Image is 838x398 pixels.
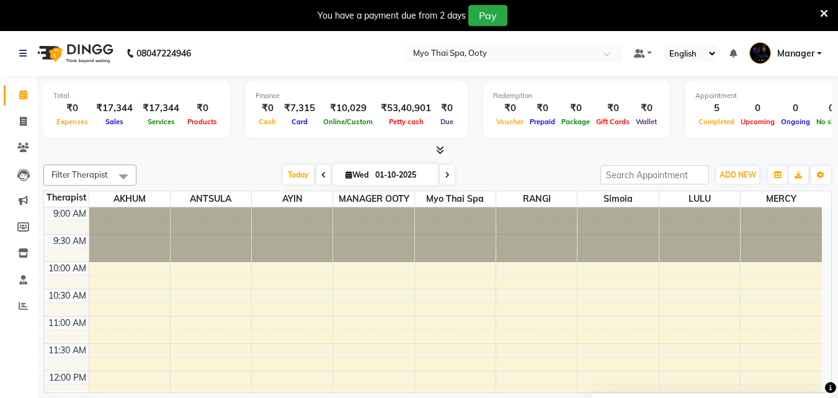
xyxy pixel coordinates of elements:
span: Sales [102,117,127,126]
div: ₹7,315 [279,101,320,115]
div: 5 [695,101,738,115]
input: Search Appointment [600,165,709,184]
span: ADD NEW [720,170,756,179]
span: Completed [695,117,738,126]
div: ₹17,344 [91,101,138,115]
div: ₹0 [53,101,91,115]
span: Petty cash [386,117,427,126]
span: Upcoming [738,117,778,126]
span: Myo Thai Spa [415,191,496,207]
div: 9:00 AM [51,207,89,220]
div: ₹0 [493,101,527,115]
span: Manager [777,47,814,60]
div: You have a payment due from 2 days [318,9,466,22]
span: LULU [659,191,740,207]
span: MERCY [741,191,822,207]
span: simoia [577,191,658,207]
span: Products [184,117,220,126]
div: ₹0 [256,101,279,115]
div: Therapist [44,191,89,204]
span: Ongoing [778,117,813,126]
span: ANTSULA [171,191,251,207]
span: Today [283,165,314,184]
button: Pay [468,5,507,26]
span: AKHUM [89,191,170,207]
div: ₹10,029 [320,101,376,115]
span: Due [437,117,457,126]
img: logo [32,36,117,71]
div: ₹53,40,901 [376,101,436,115]
span: Expenses [53,117,91,126]
input: 2025-10-01 [372,166,434,184]
img: Manager [749,42,771,64]
div: 0 [778,101,813,115]
div: 11:30 AM [46,344,89,357]
b: 08047224946 [136,36,191,71]
div: 9:30 AM [51,235,89,248]
div: Finance [256,91,458,101]
div: ₹0 [184,101,220,115]
div: Total [53,91,220,101]
span: Filter Therapist [51,170,108,179]
div: ₹0 [527,101,558,115]
span: MANAGER OOTY [333,191,414,207]
span: Services [145,117,178,126]
span: Wallet [633,117,660,126]
span: Prepaid [527,117,558,126]
div: Redemption [493,91,660,101]
div: 12:00 PM [47,371,89,384]
span: Voucher [493,117,527,126]
span: Cash [256,117,279,126]
div: ₹17,344 [138,101,184,115]
div: 11:00 AM [46,317,89,330]
div: 10:30 AM [46,289,89,302]
div: ₹0 [436,101,458,115]
span: Online/Custom [320,117,376,126]
div: 0 [738,101,778,115]
div: ₹0 [633,101,660,115]
div: ₹0 [558,101,593,115]
span: Card [288,117,311,126]
button: ADD NEW [716,166,759,184]
span: Package [558,117,593,126]
span: Wed [342,170,372,179]
div: ₹0 [593,101,633,115]
span: RANGI [496,191,577,207]
div: 10:00 AM [46,262,89,275]
span: Gift Cards [593,117,633,126]
span: AYIN [252,191,332,207]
